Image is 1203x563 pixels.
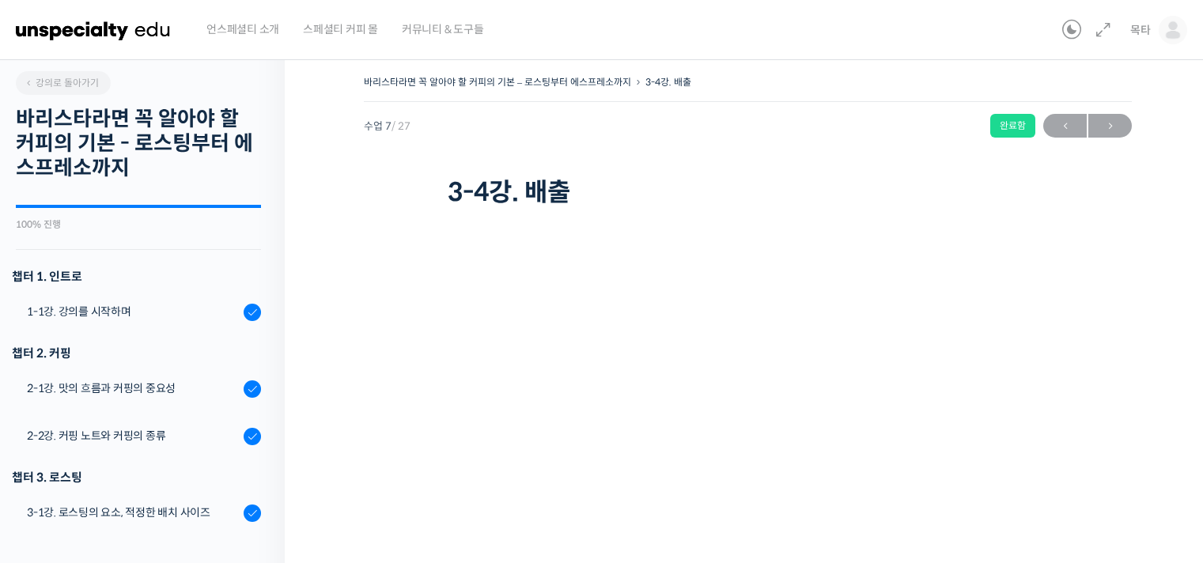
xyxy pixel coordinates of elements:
div: 100% 진행 [16,220,261,229]
div: 챕터 3. 로스팅 [12,467,261,488]
a: 다음→ [1088,114,1132,138]
span: → [1088,115,1132,137]
span: 수업 7 [364,121,410,131]
span: ← [1043,115,1087,137]
div: 3-1강. 로스팅의 요소, 적정한 배치 사이즈 [27,504,239,521]
h1: 3-4강. 배출 [448,177,1049,207]
span: 목타 [1130,23,1151,37]
div: 2-1강. 맛의 흐름과 커핑의 중요성 [27,380,239,397]
a: 바리스타라면 꼭 알아야 할 커피의 기본 – 로스팅부터 에스프레소까지 [364,76,631,88]
a: 3-4강. 배출 [645,76,691,88]
div: 2-2강. 커핑 노트와 커핑의 종류 [27,427,239,444]
span: 강의로 돌아가기 [24,77,99,89]
a: ←이전 [1043,114,1087,138]
div: 챕터 2. 커핑 [12,342,261,364]
div: 1-1강. 강의를 시작하며 [27,303,239,320]
h2: 바리스타라면 꼭 알아야 할 커피의 기본 - 로스팅부터 에스프레소까지 [16,107,261,181]
a: 강의로 돌아가기 [16,71,111,95]
div: 완료함 [990,114,1035,138]
h3: 챕터 1. 인트로 [12,266,261,287]
span: / 27 [392,119,410,133]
